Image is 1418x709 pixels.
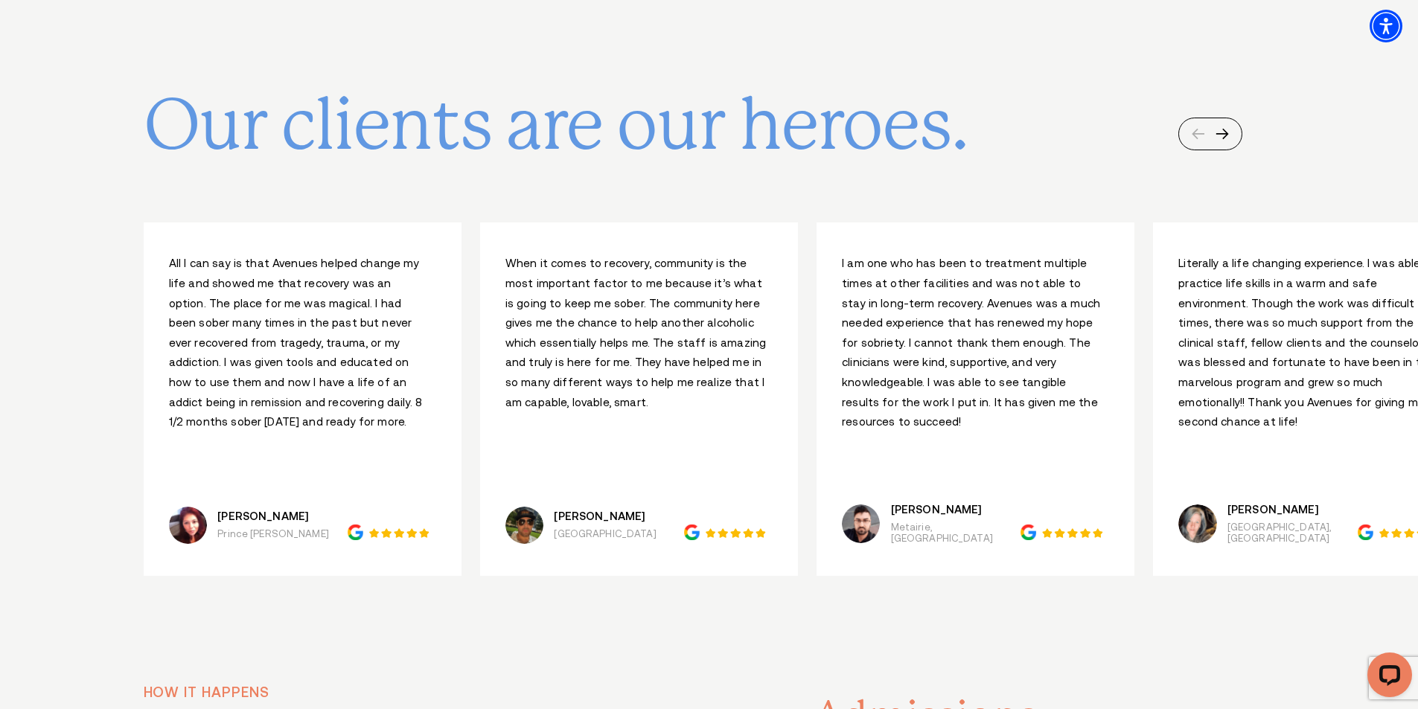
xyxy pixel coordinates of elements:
div: I am one who has been to treatment multiple times at other facilities and was not able to stay in... [842,254,1103,432]
img: Karen Rubinstein [1178,504,1216,543]
div: Accessibility Menu [1370,10,1402,42]
div: Next slide [1216,127,1229,140]
img: Rosa Sawyer [169,507,207,544]
p: Metairie, [GEOGRAPHIC_DATA] [891,522,1021,544]
div: / [144,208,462,576]
iframe: LiveChat chat widget [1355,647,1418,709]
div: When it comes to recovery, community is the most important factor to me because it’s what is goin... [505,254,767,412]
div: All I can say is that Avenues helped change my life and showed me that recovery was an option. Th... [169,254,430,432]
p: [PERSON_NAME] [891,504,1021,516]
img: Justin Lanoux [842,504,880,542]
p: [GEOGRAPHIC_DATA] [554,528,656,539]
p: [PERSON_NAME] [1227,504,1358,516]
img: Iain Schaaf [505,507,543,544]
p: [GEOGRAPHIC_DATA], [GEOGRAPHIC_DATA] [1227,522,1358,544]
div: / [817,208,1135,576]
p: Prince [PERSON_NAME] [217,528,329,539]
p: How it happens [144,682,554,704]
p: [PERSON_NAME] [554,510,656,522]
h2: Our clients are our heroes. [144,90,1190,161]
p: [PERSON_NAME] [217,510,329,522]
div: / [480,208,799,576]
